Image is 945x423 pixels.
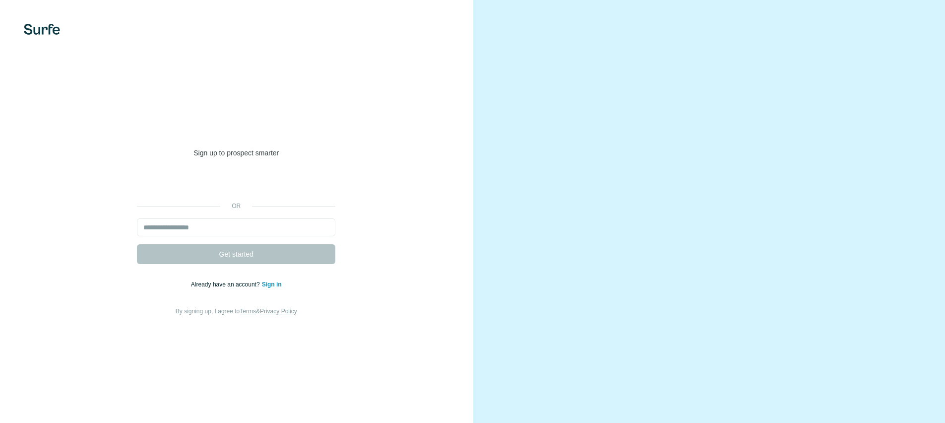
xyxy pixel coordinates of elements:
span: By signing up, I agree to & [176,308,297,315]
h1: Welcome to [GEOGRAPHIC_DATA] [137,106,335,146]
p: or [220,202,252,211]
img: Surfe's logo [24,24,60,35]
span: Already have an account? [191,281,262,288]
a: Sign in [262,281,282,288]
p: Sign up to prospect smarter [137,148,335,158]
iframe: Schaltfläche „Über Google anmelden“ [132,173,340,195]
a: Terms [240,308,256,315]
a: Privacy Policy [260,308,297,315]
